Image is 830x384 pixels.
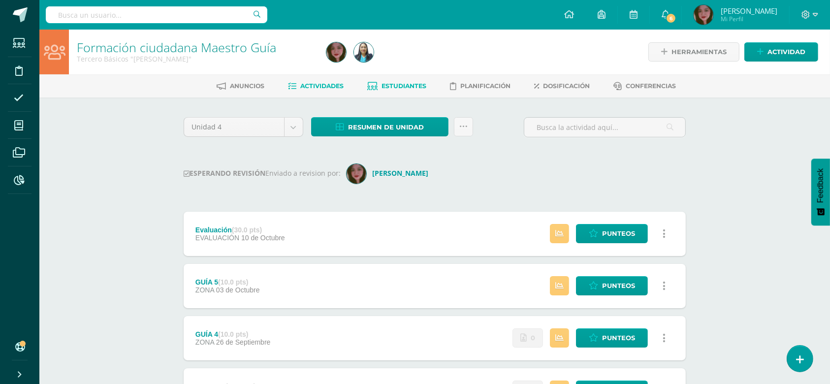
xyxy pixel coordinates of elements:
[535,78,590,94] a: Dosificación
[602,329,635,347] span: Punteos
[354,42,374,62] img: dc7d38de1d5b52360c8bb618cee5abea.png
[265,168,341,178] span: Enviado a revision por:
[602,224,635,243] span: Punteos
[694,5,713,25] img: ddaf081ffe516418b27efb77bf4d1e14.png
[217,78,265,94] a: Anuncios
[372,168,428,178] strong: [PERSON_NAME]
[195,234,239,242] span: EVALUACIÓN
[218,330,248,338] strong: (10.0 pts)
[671,43,727,61] span: Herramientas
[184,118,303,136] a: Unidad 4
[576,224,648,243] a: Punteos
[347,168,432,178] a: [PERSON_NAME]
[195,226,285,234] div: Evaluación
[368,78,427,94] a: Estudiantes
[531,329,535,347] span: 0
[450,78,511,94] a: Planificación
[512,328,543,348] a: No se han realizado entregas
[461,82,511,90] span: Planificación
[666,13,676,24] span: 6
[576,276,648,295] a: Punteos
[326,42,346,62] img: ddaf081ffe516418b27efb77bf4d1e14.png
[77,40,315,54] h1: Formación ciudadana Maestro Guía
[543,82,590,90] span: Dosificación
[348,118,424,136] span: Resumen de unidad
[195,278,260,286] div: GUÍA 5
[767,43,805,61] span: Actividad
[816,168,825,203] span: Feedback
[232,226,262,234] strong: (30.0 pts)
[382,82,427,90] span: Estudiantes
[301,82,344,90] span: Actividades
[77,54,315,64] div: Tercero Básicos 'Arquimedes'
[218,278,248,286] strong: (10.0 pts)
[216,286,260,294] span: 03 de Octubre
[230,82,265,90] span: Anuncios
[184,168,265,178] strong: ESPERANDO REVISIÓN
[524,118,685,137] input: Busca la actividad aquí...
[192,118,277,136] span: Unidad 4
[626,82,676,90] span: Conferencias
[811,159,830,225] button: Feedback - Mostrar encuesta
[288,78,344,94] a: Actividades
[602,277,635,295] span: Punteos
[648,42,739,62] a: Herramientas
[576,328,648,348] a: Punteos
[721,6,777,16] span: [PERSON_NAME]
[311,117,448,136] a: Resumen de unidad
[195,330,271,338] div: GUÍA 4
[347,164,366,184] img: 11c20a43c49b7e4e0d054e4a5b792402.png
[721,15,777,23] span: Mi Perfil
[216,338,271,346] span: 26 de Septiembre
[241,234,285,242] span: 10 de Octubre
[46,6,267,23] input: Busca un usuario...
[195,286,214,294] span: ZONA
[77,39,276,56] a: Formación ciudadana Maestro Guía
[614,78,676,94] a: Conferencias
[744,42,818,62] a: Actividad
[195,338,214,346] span: ZONA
